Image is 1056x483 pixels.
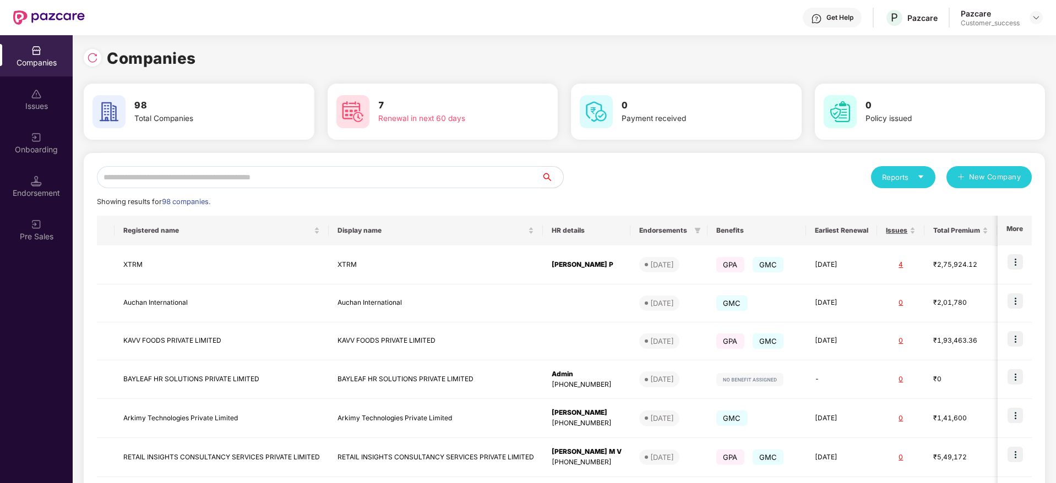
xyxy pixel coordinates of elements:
img: icon [1008,408,1023,423]
th: Earliest Renewal [806,216,877,245]
div: [DATE] [650,452,674,463]
img: svg+xml;base64,PHN2ZyB4bWxucz0iaHR0cDovL3d3dy53My5vcmcvMjAwMC9zdmciIHdpZHRoPSIxMjIiIGhlaWdodD0iMj... [716,373,783,386]
td: - [806,360,877,399]
button: plusNew Company [946,166,1032,188]
td: Auchan International [115,284,329,322]
img: New Pazcare Logo [13,10,85,25]
th: More [998,216,1032,245]
th: Display name [329,216,543,245]
img: svg+xml;base64,PHN2ZyBpZD0iSXNzdWVzX2Rpc2FibGVkIiB4bWxucz0iaHR0cDovL3d3dy53My5vcmcvMjAwMC9zdmciIH... [31,89,42,100]
span: Display name [338,226,526,235]
div: ₹1,93,463.36 [933,336,988,346]
span: filter [694,227,701,234]
td: [DATE] [806,245,877,284]
td: RETAIL INSIGHTS CONSULTANCY SERVICES PRIVATE LIMITED [115,438,329,477]
div: 0 [886,413,916,424]
td: [DATE] [806,399,877,438]
th: Benefits [707,216,806,245]
span: 98 companies. [162,197,210,206]
img: svg+xml;base64,PHN2ZyB4bWxucz0iaHR0cDovL3d3dy53My5vcmcvMjAwMC9zdmciIHdpZHRoPSI2MCIgaGVpZ2h0PSI2MC... [824,95,857,128]
img: icon [1008,293,1023,309]
div: [DATE] [650,374,674,385]
th: Registered name [115,216,329,245]
div: 0 [886,298,916,308]
img: svg+xml;base64,PHN2ZyBpZD0iUmVsb2FkLTMyeDMyIiB4bWxucz0iaHR0cDovL3d3dy53My5vcmcvMjAwMC9zdmciIHdpZH... [87,52,98,63]
div: Total Companies [134,113,273,125]
div: [PERSON_NAME] M V [552,447,622,457]
img: icon [1008,331,1023,347]
div: Get Help [826,13,853,22]
div: ₹2,01,780 [933,298,988,308]
td: KAVV FOODS PRIVATE LIMITED [329,322,543,360]
td: Arkimy Technologies Private Limited [115,399,329,438]
h3: 0 [866,98,1004,113]
img: svg+xml;base64,PHN2ZyBpZD0iRHJvcGRvd24tMzJ4MzIiIHhtbG5zPSJodHRwOi8vd3d3LnczLm9yZy8yMDAwL3N2ZyIgd2... [1032,13,1041,22]
div: [DATE] [650,413,674,424]
div: [DATE] [650,336,674,347]
h1: Companies [107,46,196,70]
img: svg+xml;base64,PHN2ZyB4bWxucz0iaHR0cDovL3d3dy53My5vcmcvMjAwMC9zdmciIHdpZHRoPSI2MCIgaGVpZ2h0PSI2MC... [92,95,126,128]
td: KAVV FOODS PRIVATE LIMITED [115,322,329,360]
span: P [891,11,898,24]
td: Auchan International [329,284,543,322]
div: ₹0 [933,374,988,385]
span: Registered name [123,226,312,235]
img: svg+xml;base64,PHN2ZyB4bWxucz0iaHR0cDovL3d3dy53My5vcmcvMjAwMC9zdmciIHdpZHRoPSI2MCIgaGVpZ2h0PSI2MC... [580,95,613,128]
td: RETAIL INSIGHTS CONSULTANCY SERVICES PRIVATE LIMITED [329,438,543,477]
h3: 98 [134,98,273,113]
td: [DATE] [806,284,877,322]
div: 0 [886,374,916,385]
div: Customer_success [961,19,1020,28]
span: GPA [716,333,744,349]
td: XTRM [115,245,329,284]
td: [DATE] [806,322,877,360]
img: svg+xml;base64,PHN2ZyB3aWR0aD0iMTQuNSIgaGVpZ2h0PSIxNC41IiB2aWV3Qm94PSIwIDAgMTYgMTYiIGZpbGw9Im5vbm... [31,175,42,186]
div: Policy issued [866,113,1004,125]
div: [PERSON_NAME] [552,408,622,418]
span: GMC [716,295,748,311]
span: Endorsements [639,226,690,235]
span: plus [957,173,965,182]
span: filter [692,224,703,237]
button: search [541,166,564,188]
span: Issues [886,226,907,235]
td: Arkimy Technologies Private Limited [329,399,543,438]
div: Reports [882,172,924,183]
img: icon [1008,369,1023,385]
img: svg+xml;base64,PHN2ZyB3aWR0aD0iMjAiIGhlaWdodD0iMjAiIHZpZXdCb3g9IjAgMCAyMCAyMCIgZmlsbD0ibm9uZSIgeG... [31,219,42,230]
img: svg+xml;base64,PHN2ZyB4bWxucz0iaHR0cDovL3d3dy53My5vcmcvMjAwMC9zdmciIHdpZHRoPSI2MCIgaGVpZ2h0PSI2MC... [336,95,369,128]
div: 0 [886,452,916,463]
span: caret-down [917,173,924,180]
div: Pazcare [961,8,1020,19]
img: svg+xml;base64,PHN2ZyB3aWR0aD0iMjAiIGhlaWdodD0iMjAiIHZpZXdCb3g9IjAgMCAyMCAyMCIgZmlsbD0ibm9uZSIgeG... [31,132,42,143]
div: ₹2,75,924.12 [933,260,988,270]
td: BAYLEAF HR SOLUTIONS PRIVATE LIMITED [329,360,543,399]
div: [PERSON_NAME] P [552,260,622,270]
div: ₹5,49,172 [933,452,988,463]
div: Admin [552,369,622,380]
td: XTRM [329,245,543,284]
div: [PHONE_NUMBER] [552,457,622,468]
span: GPA [716,257,744,272]
div: Pazcare [907,13,938,23]
span: GPA [716,449,744,465]
span: Showing results for [97,197,210,206]
img: icon [1008,447,1023,462]
div: [DATE] [650,259,674,270]
td: [DATE] [806,438,877,477]
div: ₹1,41,600 [933,413,988,424]
th: HR details [543,216,630,245]
td: BAYLEAF HR SOLUTIONS PRIVATE LIMITED [115,360,329,399]
div: [PHONE_NUMBER] [552,418,622,429]
h3: 0 [622,98,760,113]
div: Renewal in next 60 days [378,113,517,125]
th: Total Premium [924,216,997,245]
div: 4 [886,260,916,270]
span: GMC [753,449,784,465]
img: svg+xml;base64,PHN2ZyBpZD0iSGVscC0zMngzMiIgeG1sbnM9Imh0dHA6Ly93d3cudzMub3JnLzIwMDAvc3ZnIiB3aWR0aD... [811,13,822,24]
th: Issues [877,216,924,245]
span: GMC [753,257,784,272]
span: New Company [969,172,1021,183]
span: search [541,173,563,182]
div: [PHONE_NUMBER] [552,380,622,390]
